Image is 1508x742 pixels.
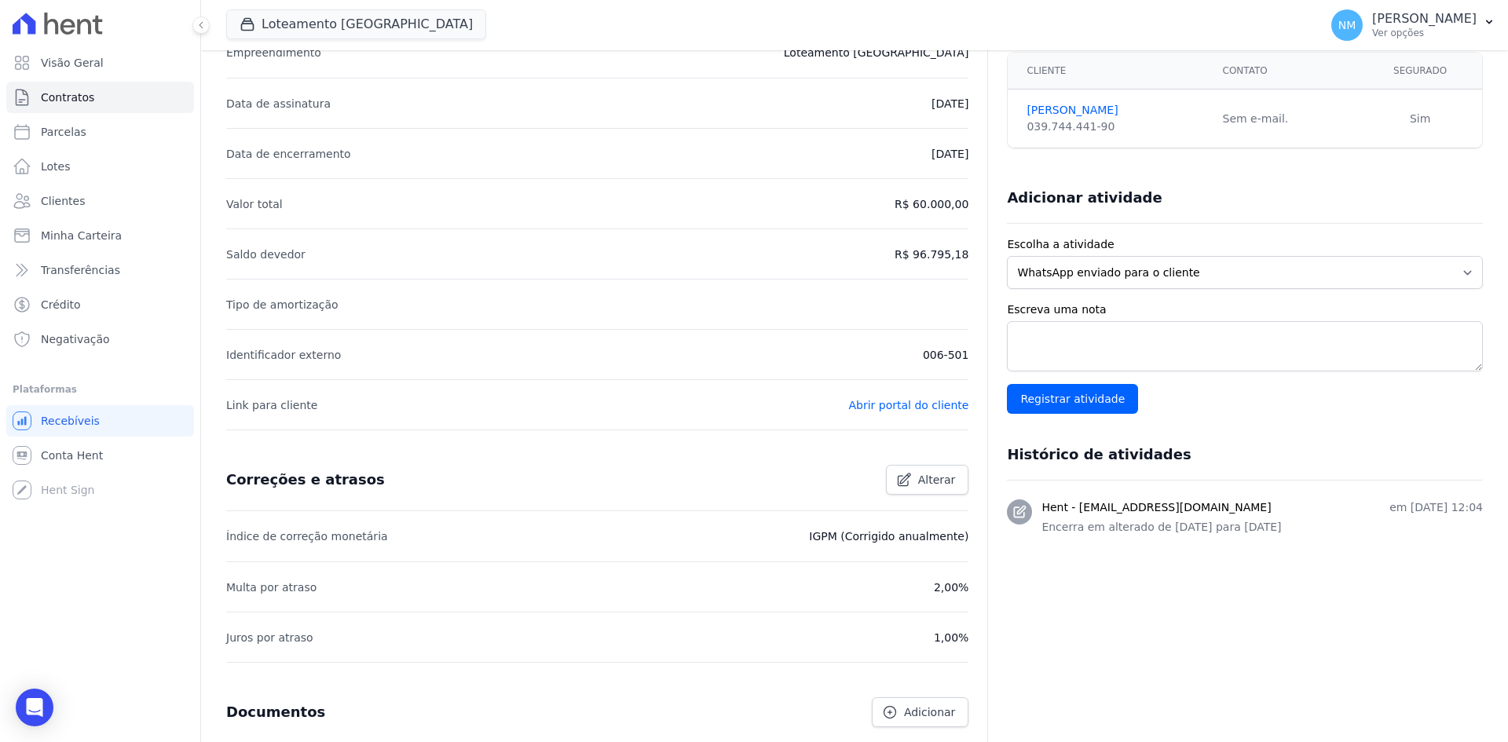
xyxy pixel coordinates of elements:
a: Crédito [6,289,194,320]
div: Open Intercom Messenger [16,689,53,726]
p: Encerra em alterado de [DATE] para [DATE] [1041,519,1483,535]
a: Alterar [886,465,969,495]
p: Link para cliente [226,396,317,415]
p: [DATE] [932,144,968,163]
span: Visão Geral [41,55,104,71]
p: Empreendimento [226,43,321,62]
a: Clientes [6,185,194,217]
span: Minha Carteira [41,228,122,243]
p: R$ 60.000,00 [895,195,968,214]
a: Lotes [6,151,194,182]
h3: Documentos [226,703,325,722]
p: [PERSON_NAME] [1372,11,1477,27]
span: Recebíveis [41,413,100,429]
p: Valor total [226,195,283,214]
th: Cliente [1008,53,1213,90]
span: NM [1338,20,1356,31]
p: Índice de correção monetária [226,527,388,546]
span: Adicionar [904,704,955,720]
label: Escolha a atividade [1007,236,1483,253]
p: Tipo de amortização [226,295,339,314]
a: Minha Carteira [6,220,194,251]
h3: Correções e atrasos [226,470,385,489]
td: Sem e-mail. [1213,90,1359,148]
span: Lotes [41,159,71,174]
p: 006-501 [923,345,969,364]
button: NM [PERSON_NAME] Ver opções [1319,3,1508,47]
th: Segurado [1358,53,1482,90]
p: Data de assinatura [226,94,331,113]
a: Adicionar [872,697,968,727]
span: Clientes [41,193,85,209]
p: em [DATE] 12:04 [1389,499,1483,516]
span: Transferências [41,262,120,278]
a: Abrir portal do cliente [848,399,968,411]
p: IGPM (Corrigido anualmente) [809,527,968,546]
a: Visão Geral [6,47,194,79]
a: Transferências [6,254,194,286]
a: Contratos [6,82,194,113]
p: Data de encerramento [226,144,351,163]
a: Negativação [6,323,194,355]
p: [DATE] [932,94,968,113]
p: Ver opções [1372,27,1477,39]
p: Loteamento [GEOGRAPHIC_DATA] [784,43,969,62]
span: Negativação [41,331,110,347]
p: Juros por atraso [226,628,313,647]
p: Saldo devedor [226,245,306,264]
span: Alterar [918,472,956,488]
a: [PERSON_NAME] [1027,102,1203,119]
span: Contratos [41,90,94,105]
td: Sim [1358,90,1482,148]
p: Multa por atraso [226,578,317,597]
h3: Histórico de atividades [1007,445,1191,464]
a: Parcelas [6,116,194,148]
span: Parcelas [41,124,86,140]
input: Registrar atividade [1007,384,1138,414]
h3: Adicionar atividade [1007,188,1162,207]
p: Identificador externo [226,345,341,364]
button: Loteamento [GEOGRAPHIC_DATA] [226,9,486,39]
label: Escreva uma nota [1007,302,1483,318]
a: Conta Hent [6,440,194,471]
div: Plataformas [13,380,188,399]
p: 2,00% [934,578,968,597]
span: Conta Hent [41,448,103,463]
a: Recebíveis [6,405,194,437]
p: R$ 96.795,18 [895,245,968,264]
p: 1,00% [934,628,968,647]
div: 039.744.441-90 [1027,119,1203,135]
span: Crédito [41,297,81,313]
th: Contato [1213,53,1359,90]
h3: Hent - [EMAIL_ADDRESS][DOMAIN_NAME] [1041,499,1271,516]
